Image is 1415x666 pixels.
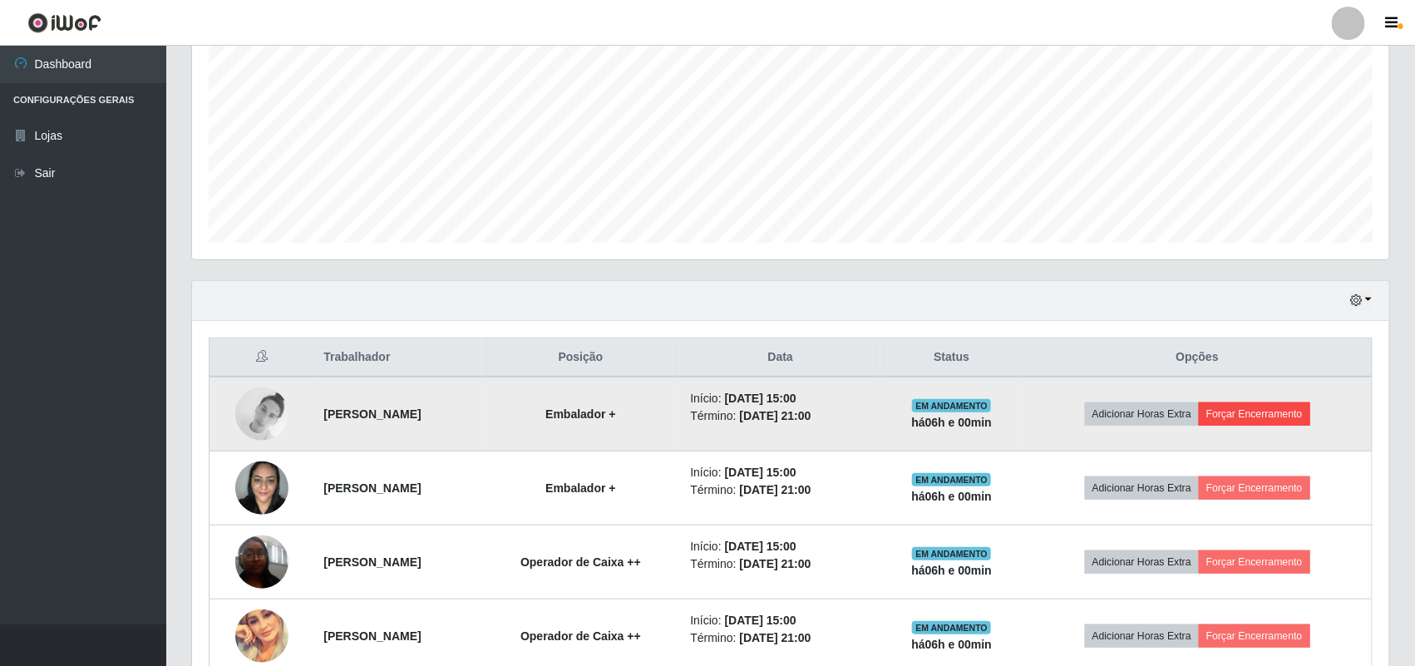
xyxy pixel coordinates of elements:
[690,407,870,425] li: Término:
[690,555,870,573] li: Término:
[690,538,870,555] li: Início:
[912,473,991,486] span: EM ANDAMENTO
[912,547,991,560] span: EM ANDAMENTO
[880,338,1023,377] th: Status
[690,464,870,481] li: Início:
[690,612,870,629] li: Início:
[1085,476,1199,500] button: Adicionar Horas Extra
[740,631,811,644] time: [DATE] 21:00
[740,557,811,570] time: [DATE] 21:00
[740,409,811,422] time: [DATE] 21:00
[520,555,641,569] strong: Operador de Caixa ++
[520,629,641,643] strong: Operador de Caixa ++
[323,629,421,643] strong: [PERSON_NAME]
[690,481,870,499] li: Término:
[911,638,992,651] strong: há 06 h e 00 min
[680,338,880,377] th: Data
[323,407,421,421] strong: [PERSON_NAME]
[690,629,870,647] li: Término:
[911,564,992,577] strong: há 06 h e 00 min
[725,392,796,405] time: [DATE] 15:00
[1199,476,1310,500] button: Forçar Encerramento
[235,526,288,597] img: 1702981001792.jpeg
[912,399,991,412] span: EM ANDAMENTO
[1199,624,1310,648] button: Forçar Encerramento
[235,387,288,441] img: 1730297824341.jpeg
[323,555,421,569] strong: [PERSON_NAME]
[1085,550,1199,574] button: Adicionar Horas Extra
[481,338,681,377] th: Posição
[1085,624,1199,648] button: Adicionar Horas Extra
[740,483,811,496] time: [DATE] 21:00
[1199,550,1310,574] button: Forçar Encerramento
[1085,402,1199,426] button: Adicionar Horas Extra
[323,481,421,495] strong: [PERSON_NAME]
[725,466,796,479] time: [DATE] 15:00
[725,614,796,627] time: [DATE] 15:00
[912,621,991,634] span: EM ANDAMENTO
[545,407,615,421] strong: Embalador +
[235,609,288,663] img: 1747246245784.jpeg
[27,12,101,33] img: CoreUI Logo
[690,390,870,407] li: Início:
[235,452,288,523] img: 1724578548484.jpeg
[1023,338,1372,377] th: Opções
[911,416,992,429] strong: há 06 h e 00 min
[725,540,796,553] time: [DATE] 15:00
[911,490,992,503] strong: há 06 h e 00 min
[1199,402,1310,426] button: Forçar Encerramento
[545,481,615,495] strong: Embalador +
[313,338,481,377] th: Trabalhador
